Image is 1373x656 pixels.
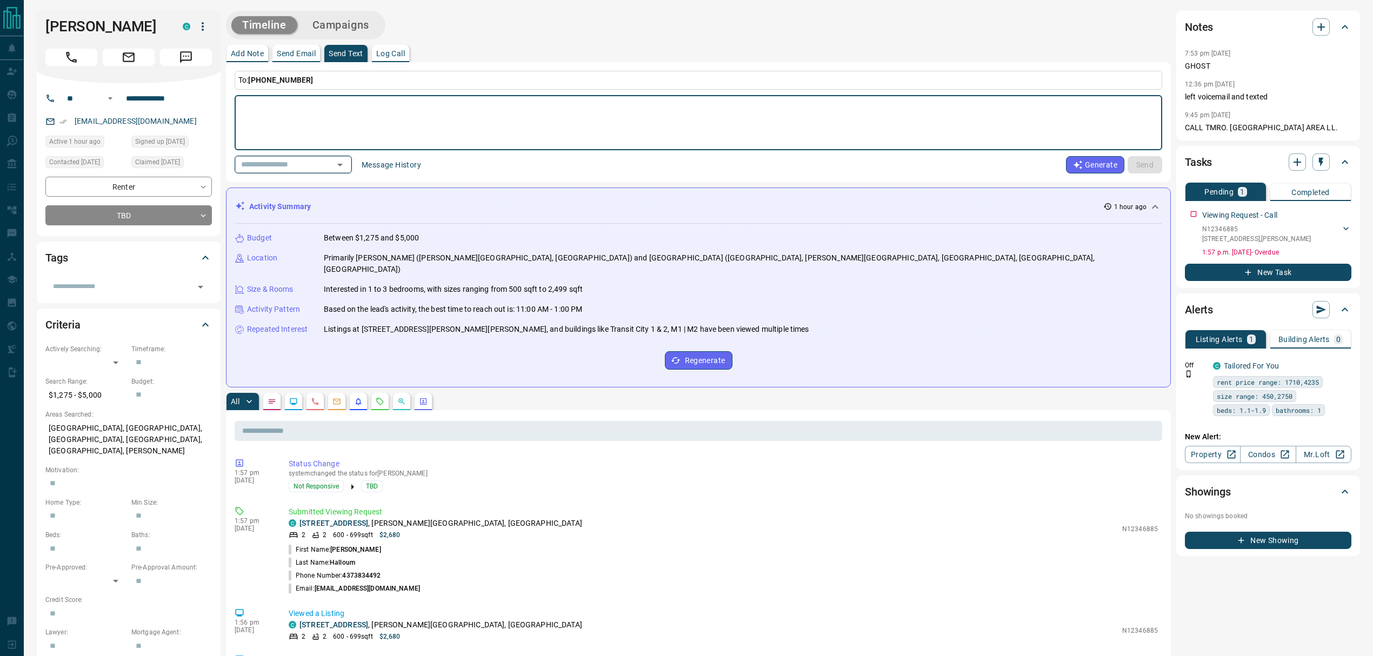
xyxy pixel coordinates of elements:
[323,530,326,540] p: 2
[1202,224,1311,234] p: N12346885
[299,518,582,529] p: , [PERSON_NAME][GEOGRAPHIC_DATA], [GEOGRAPHIC_DATA]
[329,50,363,57] p: Send Text
[333,632,372,641] p: 600 - 699 sqft
[1291,189,1330,196] p: Completed
[1336,336,1341,343] p: 0
[45,49,97,66] span: Call
[131,344,212,354] p: Timeframe:
[1185,370,1192,378] svg: Push Notification Only
[419,397,428,406] svg: Agent Actions
[49,136,101,147] span: Active 1 hour ago
[1122,524,1158,534] p: N12346885
[131,498,212,507] p: Min Size:
[235,525,272,532] p: [DATE]
[45,312,212,338] div: Criteria
[1185,479,1351,505] div: Showings
[277,50,316,57] p: Send Email
[247,232,272,244] p: Budget
[103,49,155,66] span: Email
[45,316,81,333] h2: Criteria
[1185,360,1207,370] p: Off
[289,519,296,527] div: condos.ca
[45,386,126,404] p: $1,275 - $5,000
[45,419,212,460] p: [GEOGRAPHIC_DATA], [GEOGRAPHIC_DATA], [GEOGRAPHIC_DATA], [GEOGRAPHIC_DATA], [GEOGRAPHIC_DATA], [P...
[289,470,1158,477] p: system changed the status for [PERSON_NAME]
[1202,222,1351,246] div: N12346885[STREET_ADDRESS],[PERSON_NAME]
[1185,264,1351,281] button: New Task
[324,284,583,295] p: Interested in 1 to 3 bedrooms, with sizes ranging from 500 sqft to 2,499 sqft
[302,16,380,34] button: Campaigns
[235,626,272,634] p: [DATE]
[235,71,1162,90] p: To:
[1185,153,1212,171] h2: Tasks
[45,177,212,197] div: Renter
[49,157,100,168] span: Contacted [DATE]
[268,397,276,406] svg: Notes
[324,252,1162,275] p: Primarily [PERSON_NAME] ([PERSON_NAME][GEOGRAPHIC_DATA], [GEOGRAPHIC_DATA]) and [GEOGRAPHIC_DATA]...
[1213,362,1221,370] div: condos.ca
[379,530,401,540] p: $2,680
[332,397,341,406] svg: Emails
[376,50,405,57] p: Log Call
[45,530,126,540] p: Beds:
[247,284,294,295] p: Size & Rooms
[1185,18,1213,36] h2: Notes
[302,632,305,641] p: 2
[131,136,212,151] div: Sun Jun 29 2025
[131,563,212,572] p: Pre-Approval Amount:
[183,23,190,30] div: condos.ca
[45,627,126,637] p: Lawyer:
[289,621,296,628] div: condos.ca
[45,595,212,605] p: Credit Score:
[397,397,406,406] svg: Opportunities
[1185,431,1351,443] p: New Alert:
[1240,188,1244,196] p: 1
[1217,377,1319,387] span: rent price range: 1710,4235
[1217,405,1266,416] span: beds: 1.1-1.9
[1202,234,1311,244] p: [STREET_ADDRESS] , [PERSON_NAME]
[289,584,420,593] p: Email:
[1114,202,1147,212] p: 1 hour ago
[354,397,363,406] svg: Listing Alerts
[376,397,384,406] svg: Requests
[1185,532,1351,549] button: New Showing
[332,157,348,172] button: Open
[1185,91,1351,103] p: left voicemail and texted
[75,117,197,125] a: [EMAIL_ADDRESS][DOMAIN_NAME]
[104,92,117,105] button: Open
[248,76,313,84] span: [PHONE_NUMBER]
[235,197,1162,217] div: Activity Summary1 hour ago
[131,530,212,540] p: Baths:
[193,279,208,294] button: Open
[45,498,126,507] p: Home Type:
[289,545,381,554] p: First Name:
[160,49,212,66] span: Message
[1185,81,1235,88] p: 12:36 pm [DATE]
[45,245,212,271] div: Tags
[45,156,126,171] div: Thu Jul 31 2025
[1240,446,1296,463] a: Condos
[231,50,264,57] p: Add Note
[1185,14,1351,40] div: Notes
[1185,50,1231,57] p: 7:53 pm [DATE]
[311,397,319,406] svg: Calls
[324,304,582,315] p: Based on the lead's activity, the best time to reach out is: 11:00 AM - 1:00 PM
[135,157,180,168] span: Claimed [DATE]
[1185,297,1351,323] div: Alerts
[289,397,298,406] svg: Lead Browsing Activity
[379,632,401,641] p: $2,680
[355,156,428,173] button: Message History
[45,410,212,419] p: Areas Searched:
[45,377,126,386] p: Search Range:
[247,252,277,264] p: Location
[1185,122,1351,133] p: CALL TMRO. [GEOGRAPHIC_DATA] AREA LL.
[342,572,381,579] span: 4373834492
[249,201,311,212] p: Activity Summary
[1185,446,1241,463] a: Property
[323,632,326,641] p: 2
[330,546,381,553] span: [PERSON_NAME]
[45,18,166,35] h1: [PERSON_NAME]
[45,249,68,266] h2: Tags
[289,571,381,580] p: Phone Number:
[299,519,368,527] a: [STREET_ADDRESS]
